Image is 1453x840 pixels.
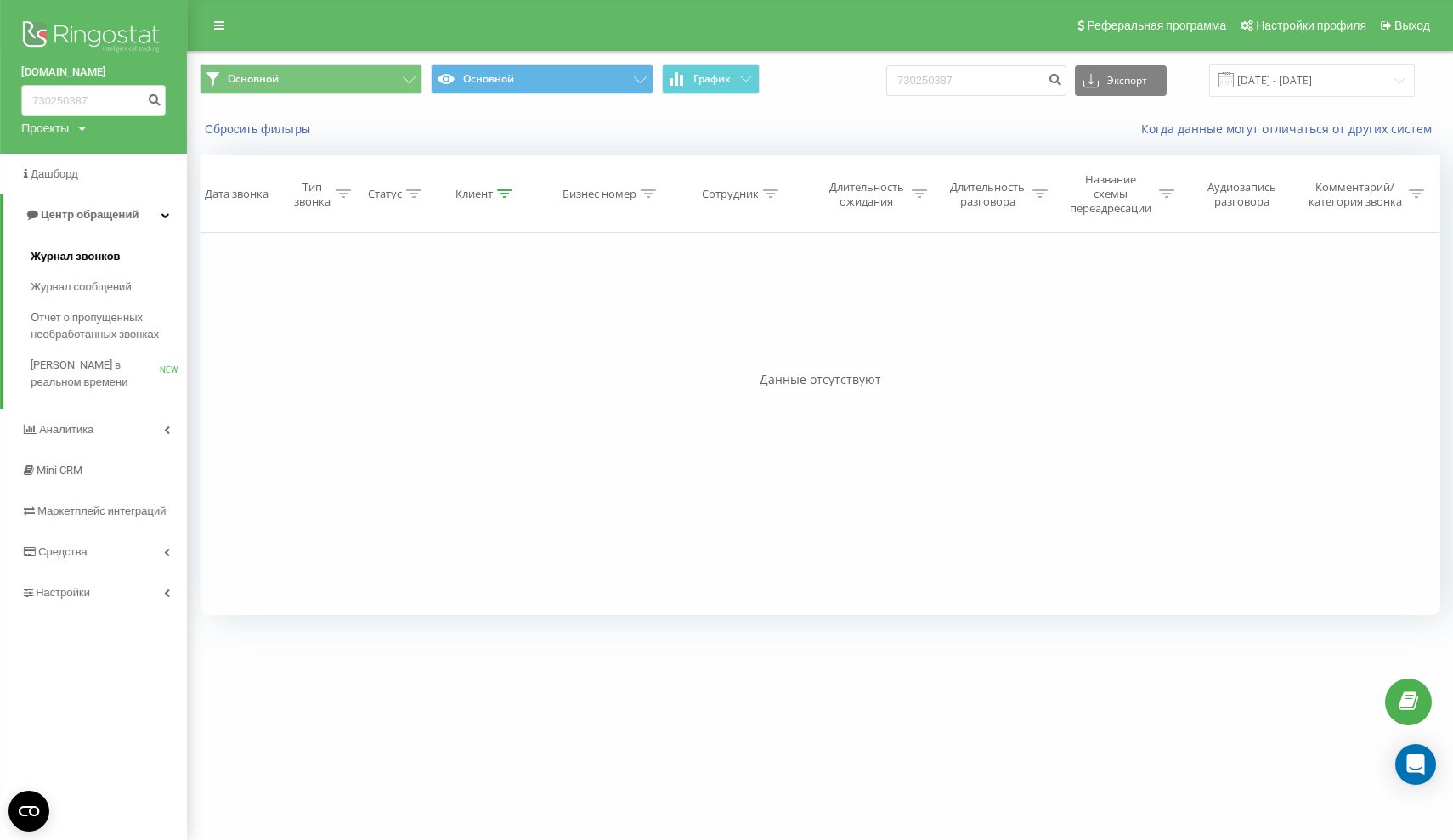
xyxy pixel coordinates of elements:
button: Open CMP widget [8,791,49,832]
a: Когда данные могут отличаться от других систем [1141,121,1440,137]
div: Аудиозапись разговора [1193,180,1290,209]
input: Поиск по номеру [886,65,1066,96]
span: Центр обращений [41,208,139,221]
span: [PERSON_NAME] в реальном времени [31,357,160,391]
input: Поиск по номеру [21,85,166,116]
span: Отчет о пропущенных необработанных звонках [31,309,178,343]
div: Дата звонка [205,187,269,201]
div: Клиент [455,187,493,201]
button: Экспорт [1075,65,1167,96]
span: Журнал сообщений [31,279,131,296]
div: Длительность разговора [947,180,1028,209]
img: Ringostat logo [21,17,166,59]
span: График [693,73,731,85]
span: Основной [228,72,279,86]
span: Дашборд [31,167,78,180]
div: Данные отсутствуют [200,371,1440,388]
div: Open Intercom Messenger [1395,744,1436,785]
div: Название схемы переадресации [1067,172,1154,216]
span: Средства [38,545,88,558]
div: Сотрудник [702,187,759,201]
div: Тип звонка [292,180,331,209]
div: Проекты [21,120,69,137]
span: Журнал звонков [31,248,120,265]
div: Комментарий/категория звонка [1305,180,1405,209]
a: Журнал сообщений [31,272,187,302]
span: Настройки профиля [1256,19,1366,32]
a: Отчет о пропущенных необработанных звонках [31,302,187,350]
a: [PERSON_NAME] в реальном времениNEW [31,350,187,397]
a: Журнал звонков [31,241,187,272]
a: [DOMAIN_NAME] [21,64,166,81]
button: График [662,64,760,94]
span: Маркетплейс интеграций [37,505,166,517]
div: Статус [368,187,402,201]
button: Сбросить фильтры [200,121,319,137]
span: Реферальная программа [1087,19,1226,32]
div: Длительность ожидания [825,180,907,209]
span: Настройки [36,586,90,599]
span: Аналитика [39,423,93,436]
span: Выход [1394,19,1430,32]
span: Mini CRM [37,464,82,476]
button: Основной [200,64,422,94]
a: Центр обращений [3,194,187,235]
button: Основной [431,64,653,94]
div: Бизнес номер [563,187,636,201]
